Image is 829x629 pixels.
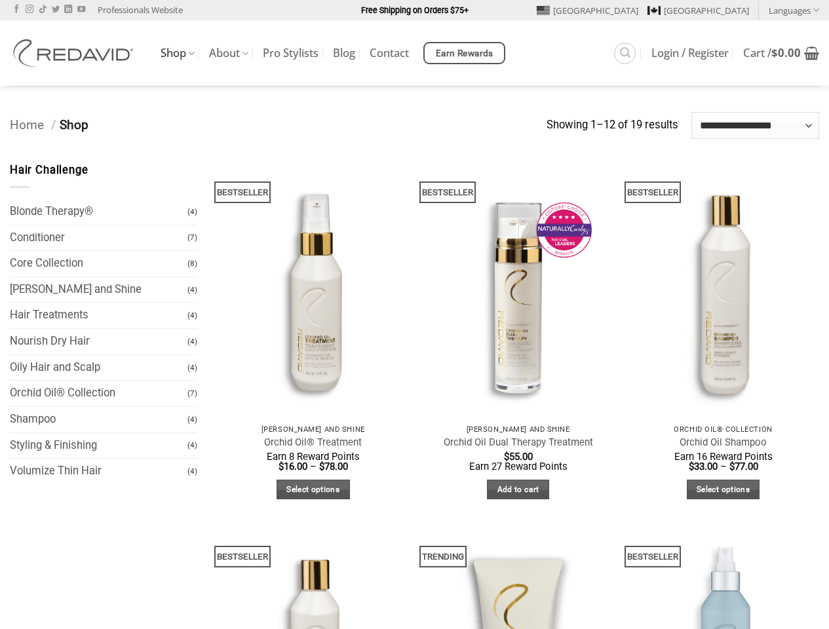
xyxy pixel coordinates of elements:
a: Home [10,117,44,132]
span: (7) [187,226,197,249]
a: Shop [161,41,195,66]
span: $ [504,451,509,463]
a: Add to cart: “Orchid Oil Dual Therapy Treatment” [487,480,549,500]
img: REDAVID Orchid Oil Treatment 90ml [217,162,409,418]
a: Shampoo [10,407,187,432]
a: Follow on Instagram [26,5,33,14]
p: [PERSON_NAME] and Shine [429,425,607,434]
span: (4) [187,460,197,483]
a: Blonde Therapy® [10,199,187,225]
a: Volumize Thin Hair [10,459,187,484]
a: Oily Hair and Scalp [10,355,187,381]
span: Earn 27 Reward Points [469,461,568,472]
a: Pro Stylists [263,41,318,65]
a: Styling & Finishing [10,433,187,459]
a: About [209,41,248,66]
span: (4) [187,330,197,353]
bdi: 55.00 [504,451,533,463]
select: Shop order [691,112,819,138]
a: Select options for “Orchid Oil® Treatment” [277,480,350,500]
span: (4) [187,200,197,223]
span: – [720,461,727,472]
a: Earn Rewards [423,42,505,64]
span: Login / Register [651,48,729,58]
a: Contact [370,41,409,65]
img: REDAVID Orchid Oil Shampoo [627,162,819,418]
span: (4) [187,434,197,457]
span: – [310,461,317,472]
p: Showing 1–12 of 19 results [547,117,678,134]
a: Orchid Oil Shampoo [680,436,767,449]
a: Follow on Facebook [12,5,20,14]
a: [PERSON_NAME] and Shine [10,277,187,303]
span: Earn 8 Reward Points [267,451,360,463]
a: Follow on LinkedIn [64,5,72,14]
a: Nourish Dry Hair [10,329,187,354]
a: Search [614,43,636,64]
a: Follow on Twitter [52,5,60,14]
strong: Free Shipping on Orders $75+ [361,5,469,15]
nav: Breadcrumb [10,115,547,136]
a: [GEOGRAPHIC_DATA] [647,1,749,20]
span: $ [689,461,694,472]
a: Login / Register [651,41,729,65]
a: [GEOGRAPHIC_DATA] [537,1,638,20]
bdi: 0.00 [771,45,801,60]
span: Cart / [743,48,801,58]
span: $ [771,45,778,60]
a: Orchid Oil® Treatment [264,436,362,449]
span: (4) [187,278,197,301]
a: Core Collection [10,251,187,276]
span: $ [319,461,324,472]
img: REDAVID Orchid Oil Dual Therapy ~ Award Winning Curl Care [422,162,614,418]
span: $ [279,461,284,472]
a: Orchid Oil® Collection [10,381,187,406]
a: Conditioner [10,225,187,251]
span: Earn 16 Reward Points [674,451,773,463]
span: (8) [187,252,197,275]
bdi: 33.00 [689,461,718,472]
span: (7) [187,382,197,405]
a: Select options for “Orchid Oil Shampoo” [687,480,760,500]
span: $ [729,461,735,472]
a: Orchid Oil Dual Therapy Treatment [444,436,593,449]
span: Earn Rewards [436,47,493,61]
a: Follow on TikTok [39,5,47,14]
bdi: 78.00 [319,461,348,472]
a: Languages [769,1,819,20]
a: Follow on YouTube [77,5,85,14]
a: Hair Treatments [10,303,187,328]
p: Orchid Oil® Collection [634,425,813,434]
span: Hair Challenge [10,164,88,176]
bdi: 77.00 [729,461,758,472]
span: (4) [187,356,197,379]
span: / [51,117,56,132]
img: REDAVID Salon Products | United States [10,39,141,67]
bdi: 16.00 [279,461,307,472]
p: [PERSON_NAME] and Shine [223,425,402,434]
span: (4) [187,304,197,327]
a: View cart [743,39,819,67]
a: Blog [333,41,355,65]
span: (4) [187,408,197,431]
